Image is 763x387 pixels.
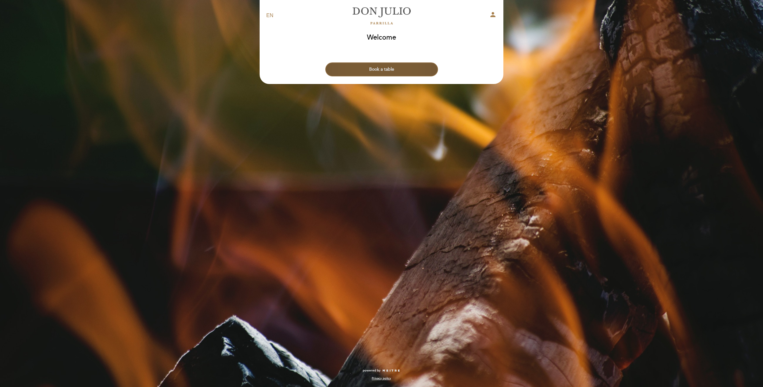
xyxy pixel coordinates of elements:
span: powered by [363,368,381,373]
button: Book a table [325,62,438,76]
i: person [489,11,497,18]
a: powered by [363,368,400,373]
a: [PERSON_NAME] [342,7,421,24]
a: Privacy policy [372,376,391,381]
img: MEITRE [382,369,400,372]
button: person [489,11,497,21]
h1: Welcome [367,34,396,42]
